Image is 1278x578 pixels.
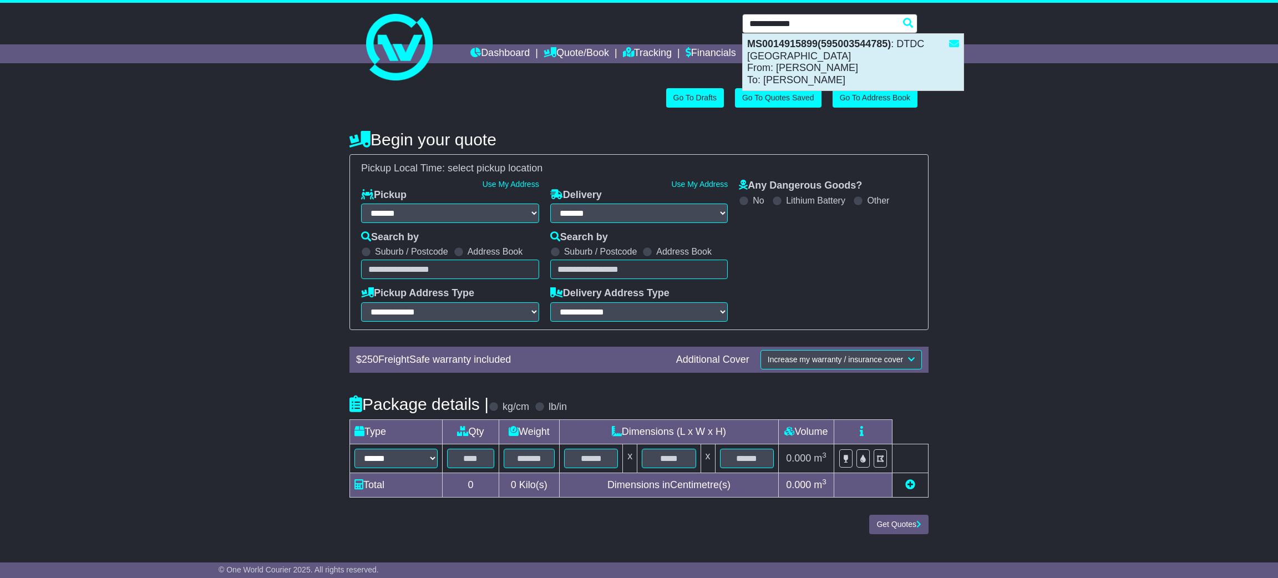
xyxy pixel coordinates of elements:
div: : DTDC [GEOGRAPHIC_DATA] From: [PERSON_NAME] To: [PERSON_NAME] [743,34,963,90]
label: Delivery Address Type [550,287,670,300]
td: Dimensions (L x W x H) [559,419,778,444]
span: select pickup location [448,163,542,174]
span: © One World Courier 2025. All rights reserved. [219,565,379,574]
label: Lithium Battery [786,195,845,206]
td: Total [350,473,443,498]
button: Get Quotes [869,515,929,534]
strong: MS0014915899(595003544785) [747,38,891,49]
button: Increase my warranty / insurance cover [760,350,922,369]
sup: 3 [822,451,826,459]
a: Quote/Book [544,44,609,63]
label: Address Book [468,246,523,257]
label: Search by [550,231,608,244]
div: Pickup Local Time: [356,163,922,175]
td: Qty [443,419,499,444]
a: Tracking [623,44,672,63]
a: Use My Address [671,180,728,189]
label: Suburb / Postcode [564,246,637,257]
label: kg/cm [503,401,529,413]
span: 0 [511,479,516,490]
a: Go To Quotes Saved [735,88,821,108]
div: Additional Cover [671,354,755,366]
sup: 3 [822,478,826,486]
td: x [623,444,637,473]
span: 0.000 [786,479,811,490]
label: Other [867,195,889,206]
div: $ FreightSafe warranty included [351,354,671,366]
td: Kilo(s) [499,473,559,498]
label: lb/in [549,401,567,413]
label: Search by [361,231,419,244]
h4: Begin your quote [349,130,929,149]
a: Go To Drafts [666,88,724,108]
td: x [701,444,715,473]
a: Dashboard [470,44,530,63]
span: m [814,479,826,490]
h4: Package details | [349,395,489,413]
a: Financials [686,44,736,63]
td: Dimensions in Centimetre(s) [559,473,778,498]
label: Suburb / Postcode [375,246,448,257]
a: Go To Address Book [833,88,917,108]
span: m [814,453,826,464]
label: Address Book [656,246,712,257]
span: 0.000 [786,453,811,464]
td: 0 [443,473,499,498]
a: Use My Address [483,180,539,189]
td: Weight [499,419,559,444]
a: Add new item [905,479,915,490]
label: Pickup Address Type [361,287,474,300]
td: Type [350,419,443,444]
td: Volume [778,419,834,444]
span: Increase my warranty / insurance cover [768,355,903,364]
span: 250 [362,354,378,365]
label: Any Dangerous Goods? [739,180,862,192]
label: Pickup [361,189,407,201]
label: Delivery [550,189,602,201]
label: No [753,195,764,206]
